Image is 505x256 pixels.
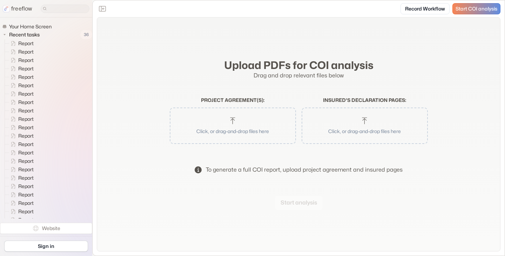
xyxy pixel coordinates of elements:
p: Drag and drop relevant files below [170,71,428,80]
a: Report [5,132,36,140]
span: Report [17,132,36,139]
span: Report [17,107,36,114]
a: Report [5,56,36,64]
a: Report [5,48,36,56]
a: Report [5,182,36,191]
span: Report [17,74,36,81]
a: Report [5,90,36,98]
span: Report [17,216,36,223]
a: Start COI analysis [452,3,500,14]
span: 36 [80,30,92,39]
a: Report [5,39,36,48]
span: Report [17,200,36,207]
button: Click, or drag-and-drop files here [305,111,424,140]
a: Your Home Screen [2,23,54,30]
span: Report [17,90,36,97]
a: Report [5,106,36,115]
button: Close the sidebar [97,3,108,14]
span: Report [17,183,36,190]
button: Recent tasks [2,30,42,39]
span: Report [17,174,36,181]
a: Report [5,115,36,123]
a: Report [5,174,36,182]
span: Report [17,166,36,173]
a: Report [5,81,36,90]
span: Report [17,191,36,198]
span: Report [17,82,36,89]
a: Report [5,199,36,207]
p: Click, or drag-and-drop files here [179,127,287,135]
h2: Insured's declaration pages : [302,97,428,103]
a: Sign in [4,241,88,252]
span: Report [17,116,36,123]
span: Report [17,48,36,55]
a: Report [5,191,36,199]
span: Start COI analysis [456,6,497,12]
div: To generate a full COI report, upload project agreement and insured pages [206,166,403,174]
a: Report [5,140,36,148]
span: Report [17,99,36,106]
span: Your Home Screen [8,23,54,30]
span: Report [17,149,36,156]
span: Recent tasks [8,31,42,38]
button: Click, or drag-and-drop files here [173,111,292,140]
a: Report [5,216,36,224]
a: Report [5,98,36,106]
a: Record Workflow [400,3,450,14]
span: Report [17,141,36,148]
a: Report [5,148,36,157]
span: Report [17,158,36,165]
p: Click, or drag-and-drop files here [311,127,419,135]
a: Report [5,157,36,165]
span: Report [17,40,36,47]
a: Report [5,73,36,81]
h2: Upload PDFs for COI analysis [170,59,428,71]
span: Report [17,65,36,72]
span: Report [17,208,36,215]
a: Report [5,207,36,216]
a: Report [5,165,36,174]
p: freeflow [11,5,32,13]
a: Report [5,64,36,73]
h2: Project agreement(s) : [170,97,296,103]
button: Start analysis [275,196,323,210]
span: Report [17,57,36,64]
span: Report [17,124,36,131]
a: Report [5,123,36,132]
a: freeflow [3,5,32,13]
